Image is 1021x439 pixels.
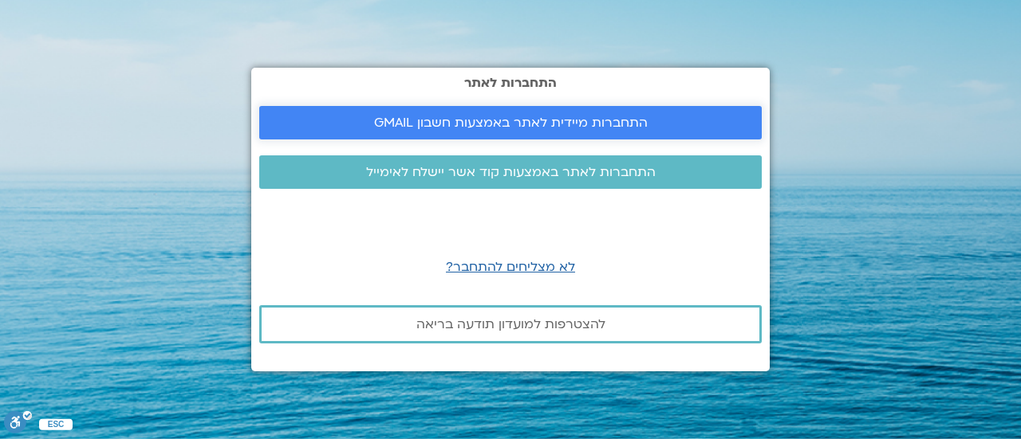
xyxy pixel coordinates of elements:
span: להצטרפות למועדון תודעה בריאה [416,317,605,331]
a: התחברות לאתר באמצעות קוד אשר יישלח לאימייל [259,155,762,189]
span: התחברות לאתר באמצעות קוד אשר יישלח לאימייל [366,165,656,179]
a: לא מצליחים להתחבר? [446,258,575,276]
h2: התחברות לאתר [259,76,762,90]
a: התחברות מיידית לאתר באמצעות חשבון GMAIL [259,106,762,139]
a: להצטרפות למועדון תודעה בריאה [259,305,762,343]
span: התחברות מיידית לאתר באמצעות חשבון GMAIL [374,116,648,130]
